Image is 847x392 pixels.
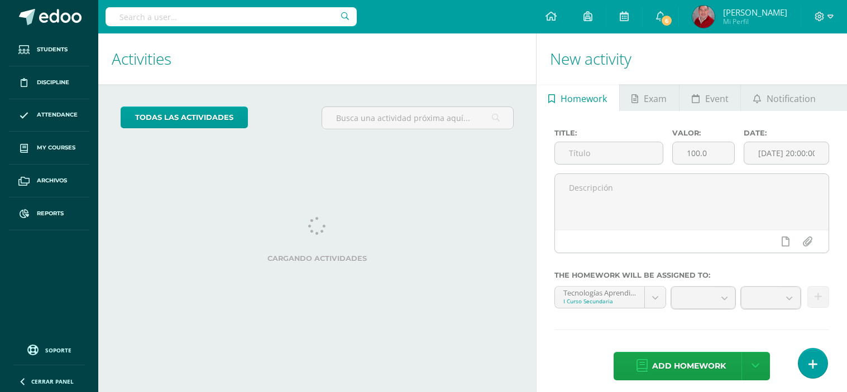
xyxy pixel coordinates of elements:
span: Event [705,85,729,112]
span: Notification [767,85,816,112]
span: [PERSON_NAME] [723,7,787,18]
a: Archivos [9,164,89,197]
a: Reports [9,197,89,230]
input: Título [555,142,663,164]
input: Search a user… [106,7,357,26]
span: Add homework [652,352,726,380]
div: Tecnologías Aprendizaje y Com 'A' [563,287,637,297]
span: Archivos [37,176,67,185]
a: Event [679,84,740,111]
a: Students [9,33,89,66]
label: Date: [744,129,829,137]
a: My courses [9,132,89,164]
span: Mi Perfil [723,17,787,26]
label: The homework will be assigned to: [554,271,829,279]
a: Discipline [9,66,89,99]
span: Exam [644,85,667,112]
input: Busca una actividad próxima aquí... [322,107,513,129]
a: Tecnologías Aprendizaje y Com 'A'I Curso Secundaria [555,287,666,308]
a: Attendance [9,99,89,132]
span: Homework [561,85,607,112]
div: I Curso Secundaria [563,297,637,305]
span: My courses [37,143,75,152]
input: Fecha de entrega [744,142,829,164]
span: Reports [37,209,64,218]
span: Attendance [37,110,78,119]
h1: Activities [112,33,523,84]
img: fd73516eb2f546aead7fb058580fc543.png [692,6,715,28]
a: todas las Actividades [121,107,248,128]
a: Exam [620,84,679,111]
label: Title: [554,129,664,137]
label: Cargando actividades [121,254,514,263]
a: Notification [741,84,827,111]
span: Cerrar panel [31,378,74,385]
span: 6 [661,14,673,27]
span: Discipline [37,78,69,87]
h1: New activity [550,33,834,84]
label: Valor: [672,129,734,137]
span: Soporte [45,346,71,354]
a: Homework [537,84,619,111]
input: Puntos máximos [673,142,734,164]
span: Students [37,45,68,54]
a: Soporte [13,342,85,357]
